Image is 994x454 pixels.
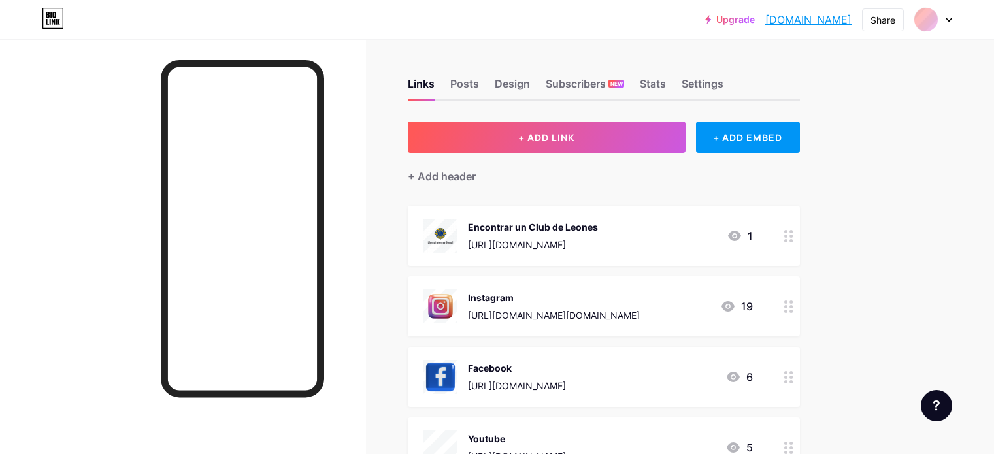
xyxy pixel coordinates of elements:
[765,12,852,27] a: [DOMAIN_NAME]
[408,122,686,153] button: + ADD LINK
[468,220,598,234] div: Encontrar un Club de Leones
[495,76,530,99] div: Design
[610,80,623,88] span: NEW
[423,360,457,394] img: Facebook
[450,76,479,99] div: Posts
[468,308,640,322] div: [URL][DOMAIN_NAME][DOMAIN_NAME]
[468,379,566,393] div: [URL][DOMAIN_NAME]
[468,432,566,446] div: Youtube
[468,291,640,304] div: Instagram
[870,13,895,27] div: Share
[423,219,457,253] img: Encontrar un Club de Leones
[720,299,753,314] div: 19
[682,76,723,99] div: Settings
[408,169,476,184] div: + Add header
[705,14,755,25] a: Upgrade
[423,289,457,323] img: Instagram
[696,122,800,153] div: + ADD EMBED
[408,76,435,99] div: Links
[468,238,598,251] div: [URL][DOMAIN_NAME]
[725,369,753,385] div: 6
[468,361,566,375] div: Facebook
[727,228,753,244] div: 1
[640,76,666,99] div: Stats
[518,132,574,143] span: + ADD LINK
[546,76,624,99] div: Subscribers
